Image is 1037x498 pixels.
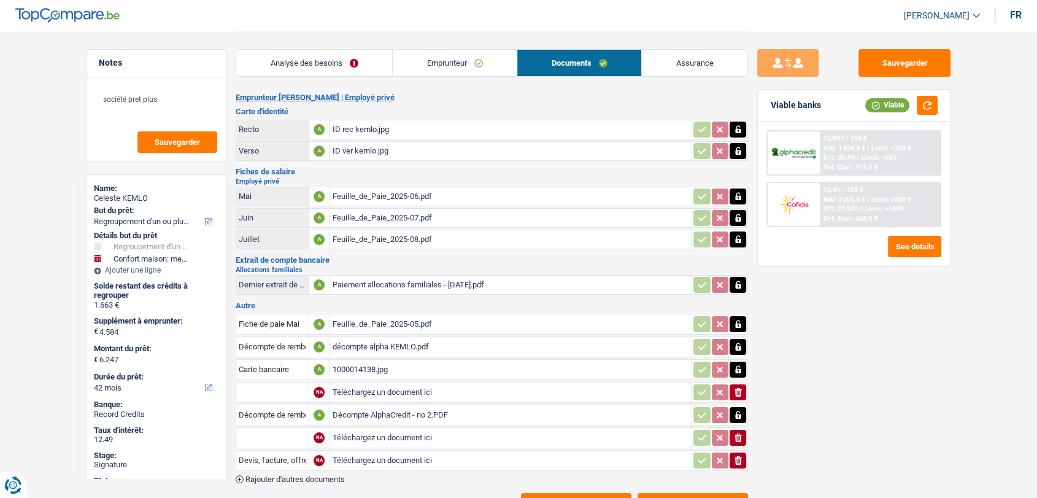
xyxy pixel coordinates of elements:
[904,10,970,21] span: [PERSON_NAME]
[332,360,689,379] div: 1000014138.jpg
[314,212,325,224] div: A
[236,107,748,115] h3: Carte d'identité
[155,138,200,146] span: Sauvegarder
[871,196,911,204] span: Limit: >800 €
[236,256,748,264] h3: Extrait de compte bancaire
[642,50,747,76] a: Assurance
[871,144,911,152] span: Limit: >750 €
[94,281,218,300] div: Solde restant des crédits à regrouper
[314,455,325,466] div: NA
[94,266,218,274] div: Ajouter une ligne
[236,178,748,185] h2: Employé privé
[94,193,218,203] div: Celeste KEMLO
[314,364,325,375] div: A
[239,235,306,244] div: Juillet
[236,475,345,483] button: Rajouter d'autres documents
[94,355,98,365] span: €
[94,231,218,241] div: Détails but du prêt
[771,146,816,160] img: AlphaCredit
[94,460,218,470] div: Signature
[867,196,869,204] span: /
[94,184,218,193] div: Name:
[332,142,689,160] div: ID ver kemlo.jpg
[1010,9,1022,21] div: fr
[823,215,877,223] div: Ref. Cost: 408,9 €
[823,186,863,194] div: 12.9% | 183 €
[861,205,863,213] span: /
[236,168,748,176] h3: Fiches de salaire
[332,338,689,356] div: décompte alpha KEMLO.pdf
[236,50,392,76] a: Analyse des besoins
[94,400,218,410] div: Banque:
[245,475,345,483] span: Rajouter d'autres documents
[94,300,218,310] div: 1.663 €
[332,276,689,294] div: Paiement allocations familiales - [DATE].pdf
[867,144,869,152] span: /
[236,302,748,309] h3: Autre
[865,205,904,213] span: Limit: <100%
[239,192,306,201] div: Mai
[894,6,980,26] a: [PERSON_NAME]
[94,476,218,486] div: Status:
[239,213,306,222] div: Juin
[865,98,909,112] div: Viable
[137,131,217,153] button: Sauvegarder
[94,316,216,326] label: Supplément à emprunter:
[236,93,748,103] h2: Emprunteur [PERSON_NAME] | Employé privé
[239,125,306,134] div: Recto
[314,432,325,443] div: NA
[823,163,877,171] div: Ref. Cost: 411,4 €
[314,319,325,330] div: A
[393,50,517,76] a: Emprunteur
[314,387,325,398] div: NA
[858,49,950,77] button: Sauvegarder
[314,279,325,290] div: A
[314,234,325,245] div: A
[314,146,325,157] div: A
[770,100,820,111] div: Viable banks
[94,372,216,382] label: Durée du prêt:
[332,315,689,333] div: Feuille_de_Paie_2025-05.pdf
[94,410,218,419] div: Record Credits
[332,406,689,424] div: Décompte AlphaCredit - no 2.PDF
[314,124,325,135] div: A
[94,327,98,337] span: €
[332,120,689,139] div: ID rec kemlo.jpg
[332,209,689,227] div: Feuille_de_Paie_2025-07.pdf
[94,451,218,461] div: Stage:
[15,8,120,23] img: TopCompare Logo
[239,280,306,289] div: Dernier extrait de compte pour vos allocations familiales
[94,426,218,435] div: Taux d'intérêt:
[517,50,641,76] a: Documents
[94,206,216,216] label: But du prêt:
[771,193,816,216] img: Cofidis
[94,435,218,445] div: 12.49
[857,154,860,161] span: /
[332,230,689,249] div: Feuille_de_Paie_2025-08.pdf
[94,344,216,354] label: Montant du prêt:
[314,410,325,421] div: A
[888,236,941,257] button: See details
[99,58,214,68] h5: Notes
[314,191,325,202] div: A
[314,341,325,352] div: A
[823,144,865,152] span: NAI: 1 954,3 €
[823,154,855,161] span: DTI: 30.4%
[239,146,306,155] div: Verso
[332,187,689,206] div: Feuille_de_Paie_2025-06.pdf
[823,134,867,142] div: 12.99% | 184 €
[823,196,865,204] span: NAI: 2 201,5 €
[823,205,859,213] span: DTI: 27.94%
[236,267,748,273] h2: Allocations familiales
[862,154,897,161] span: Limit: <65%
